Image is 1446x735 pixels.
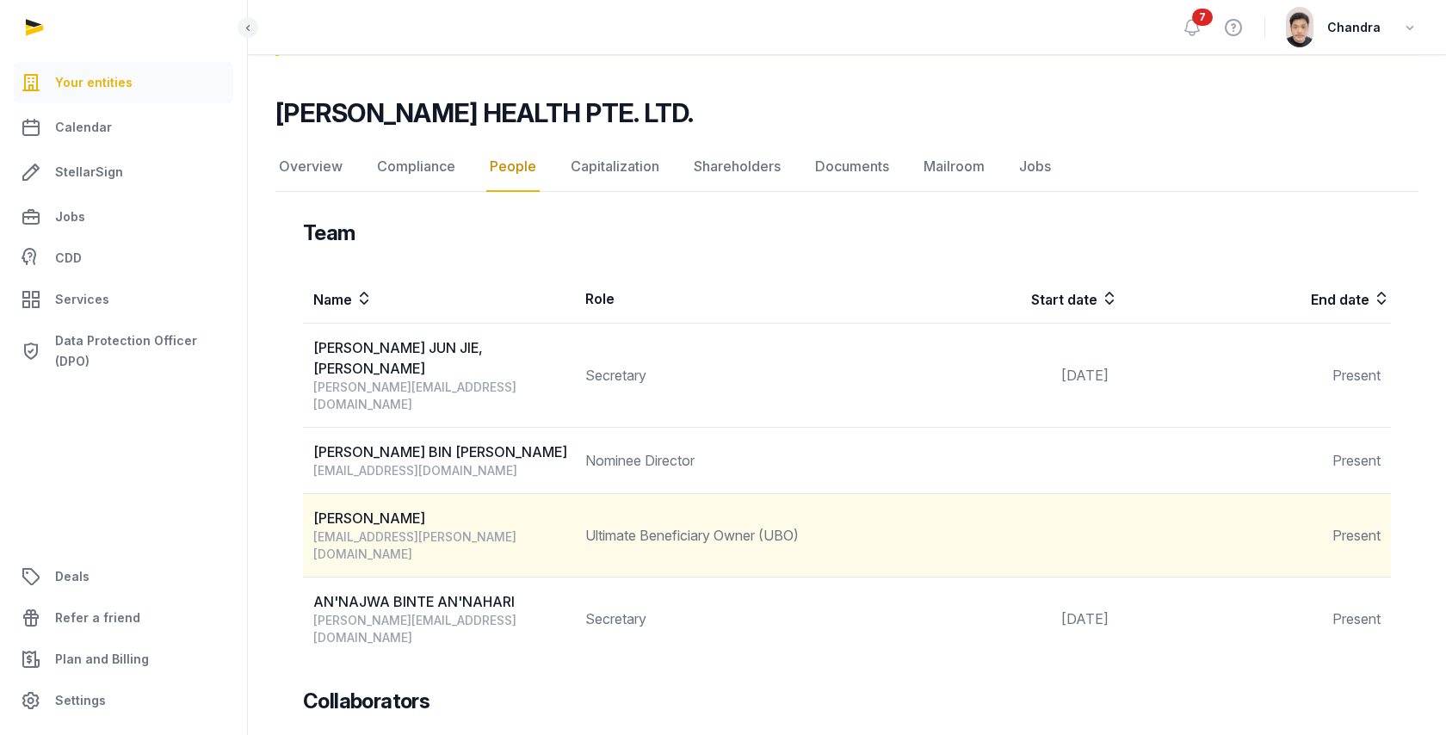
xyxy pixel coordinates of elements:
[55,207,85,227] span: Jobs
[313,379,574,413] div: [PERSON_NAME][EMAIL_ADDRESS][DOMAIN_NAME]
[1119,275,1391,324] th: End date
[1016,142,1054,192] a: Jobs
[1332,367,1381,384] span: Present
[374,142,459,192] a: Compliance
[920,142,988,192] a: Mailroom
[14,241,233,275] a: CDD
[303,275,575,324] th: Name
[847,275,1119,324] th: Start date
[14,107,233,148] a: Calendar
[275,97,694,128] h2: [PERSON_NAME] HEALTH PTE. LTD.
[303,219,355,247] h3: Team
[55,649,149,670] span: Plan and Billing
[14,62,233,103] a: Your entities
[313,442,574,462] div: [PERSON_NAME] BIN [PERSON_NAME]
[486,142,540,192] a: People
[313,528,574,563] div: [EMAIL_ADDRESS][PERSON_NAME][DOMAIN_NAME]
[14,680,233,721] a: Settings
[575,577,847,661] td: Secretary
[275,142,1418,192] nav: Tabs
[55,566,90,587] span: Deals
[690,142,784,192] a: Shareholders
[812,142,893,192] a: Documents
[1332,527,1381,544] span: Present
[1327,17,1381,38] span: Chandra
[14,639,233,680] a: Plan and Billing
[14,597,233,639] a: Refer a friend
[55,690,106,711] span: Settings
[55,608,140,628] span: Refer a friend
[14,151,233,193] a: StellarSign
[847,577,1119,661] td: [DATE]
[313,462,574,479] div: [EMAIL_ADDRESS][DOMAIN_NAME]
[1136,535,1446,735] iframe: Chat Widget
[55,248,82,269] span: CDD
[575,494,847,577] td: Ultimate Beneficiary Owner (UBO)
[575,275,847,324] th: Role
[275,142,346,192] a: Overview
[55,117,112,138] span: Calendar
[55,72,133,93] span: Your entities
[313,612,574,646] div: [PERSON_NAME][EMAIL_ADDRESS][DOMAIN_NAME]
[55,330,226,372] span: Data Protection Officer (DPO)
[14,196,233,238] a: Jobs
[14,279,233,320] a: Services
[55,162,123,182] span: StellarSign
[14,324,233,379] a: Data Protection Officer (DPO)
[847,324,1119,428] td: [DATE]
[313,337,574,379] div: [PERSON_NAME] JUN JIE, [PERSON_NAME]
[1286,7,1313,48] img: avatar
[55,289,109,310] span: Services
[14,556,233,597] a: Deals
[313,591,574,612] div: AN'NAJWA BINTE AN'NAHARI
[1192,9,1213,26] span: 7
[313,508,574,528] div: [PERSON_NAME]
[303,688,429,715] h3: Collaborators
[575,324,847,428] td: Secretary
[575,428,847,494] td: Nominee Director
[1332,452,1381,469] span: Present
[567,142,663,192] a: Capitalization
